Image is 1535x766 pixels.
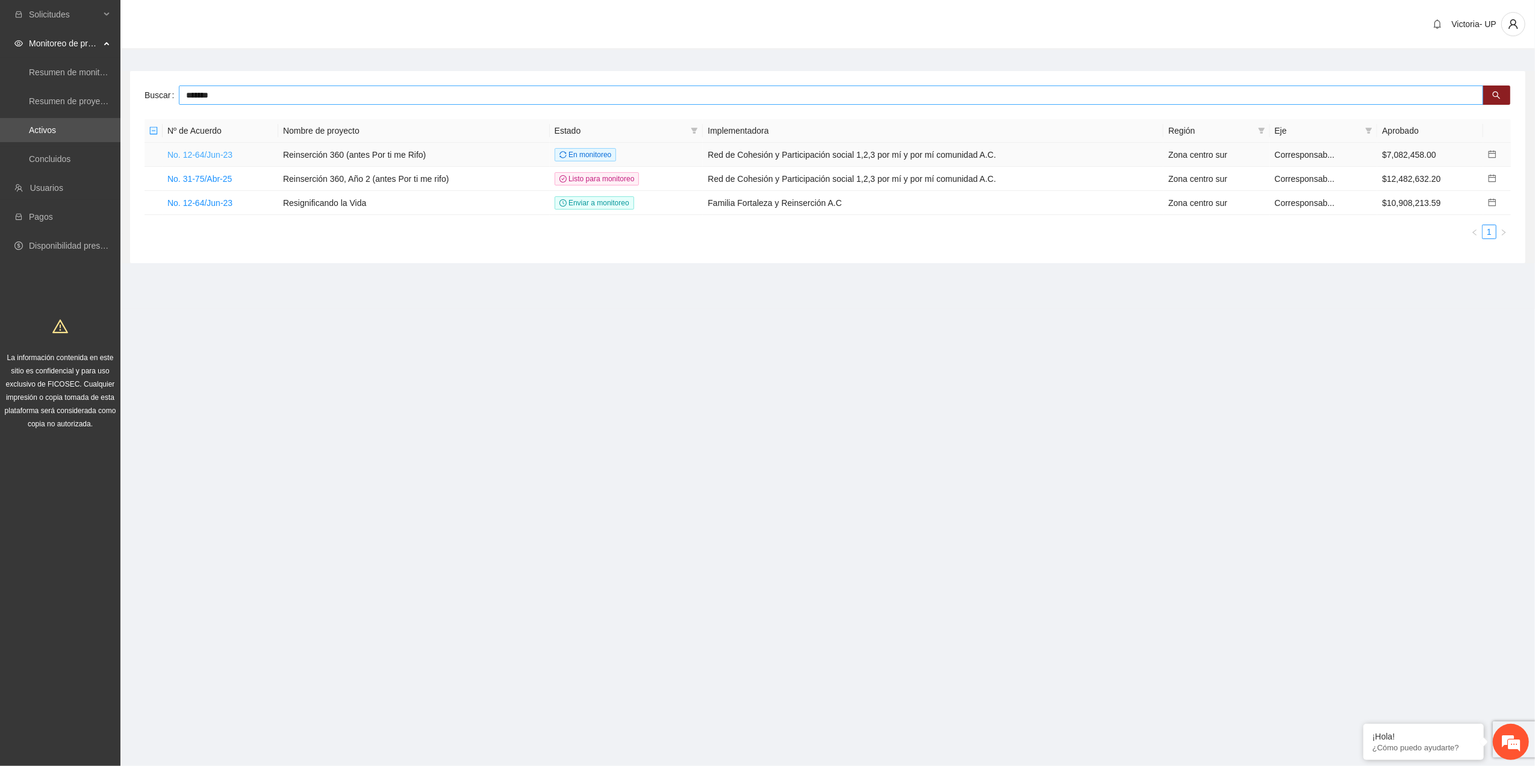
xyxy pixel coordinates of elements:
[29,31,100,55] span: Monitoreo de proyectos
[163,119,278,143] th: Nº de Acuerdo
[29,125,56,135] a: Activos
[1496,225,1511,239] li: Next Page
[278,167,550,191] td: Reinserción 360, Año 2 (antes Por ti me rifo)
[1483,86,1510,105] button: search
[29,96,158,106] a: Resumen de proyectos aprobados
[52,319,68,334] span: warning
[145,86,179,105] label: Buscar
[167,150,232,160] a: No. 12-64/Jun-23
[1372,732,1475,741] div: ¡Hola!
[1488,150,1496,158] span: calendar
[1488,174,1496,184] a: calendar
[14,10,23,19] span: inbox
[278,143,550,167] td: Reinserción 360 (antes Por ti me Rifo)
[1468,225,1482,239] button: left
[1377,167,1483,191] td: $12,482,632.20
[1275,124,1361,137] span: Eje
[703,143,1163,167] td: Red de Cohesión y Participación social 1,2,3 por mí y por mí comunidad A.C.
[1275,198,1335,208] span: Corresponsab...
[1492,91,1501,101] span: search
[278,119,550,143] th: Nombre de proyecto
[30,183,63,193] a: Usuarios
[1372,743,1475,752] p: ¿Cómo puedo ayudarte?
[278,191,550,215] td: Resignificando la Vida
[1275,174,1335,184] span: Corresponsab...
[29,2,100,26] span: Solicitudes
[29,241,132,251] a: Disponibilidad presupuestal
[1365,127,1372,134] span: filter
[70,161,166,282] span: Estamos en línea.
[1428,14,1447,34] button: bell
[1452,19,1496,29] span: Victoria- UP
[167,174,232,184] a: No. 31-75/Abr-25
[1483,225,1496,238] a: 1
[1363,122,1375,140] span: filter
[1496,225,1511,239] button: right
[167,198,232,208] a: No. 12-64/Jun-23
[691,127,698,134] span: filter
[29,154,70,164] a: Concluidos
[1163,167,1269,191] td: Zona centro sur
[703,167,1163,191] td: Red de Cohesión y Participación social 1,2,3 por mí y por mí comunidad A.C.
[1428,19,1446,29] span: bell
[555,196,634,210] span: Enviar a monitoreo
[555,124,687,137] span: Estado
[1163,143,1269,167] td: Zona centro sur
[1163,191,1269,215] td: Zona centro sur
[1168,124,1253,137] span: Región
[559,199,567,207] span: clock-circle
[1377,143,1483,167] td: $7,082,458.00
[1468,225,1482,239] li: Previous Page
[1471,229,1478,236] span: left
[1488,174,1496,182] span: calendar
[29,212,53,222] a: Pagos
[14,39,23,48] span: eye
[1482,225,1496,239] li: 1
[1488,198,1496,208] a: calendar
[1488,198,1496,207] span: calendar
[1256,122,1268,140] span: filter
[6,329,229,371] textarea: Escriba su mensaje y pulse “Intro”
[1377,119,1483,143] th: Aprobado
[559,151,567,158] span: sync
[1488,150,1496,160] a: calendar
[29,67,117,77] a: Resumen de monitoreo
[198,6,226,35] div: Minimizar ventana de chat en vivo
[1377,191,1483,215] td: $10,908,213.59
[1500,229,1507,236] span: right
[5,353,116,428] span: La información contenida en este sitio es confidencial y para uso exclusivo de FICOSEC. Cualquier...
[1502,19,1525,30] span: user
[688,122,700,140] span: filter
[63,61,202,77] div: Chatee con nosotros ahora
[703,191,1163,215] td: Familia Fortaleza y Reinserción A.C
[555,148,617,161] span: En monitoreo
[1501,12,1525,36] button: user
[703,119,1163,143] th: Implementadora
[1258,127,1265,134] span: filter
[555,172,640,185] span: Listo para monitoreo
[1275,150,1335,160] span: Corresponsab...
[149,126,158,135] span: minus-square
[559,175,567,182] span: check-circle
